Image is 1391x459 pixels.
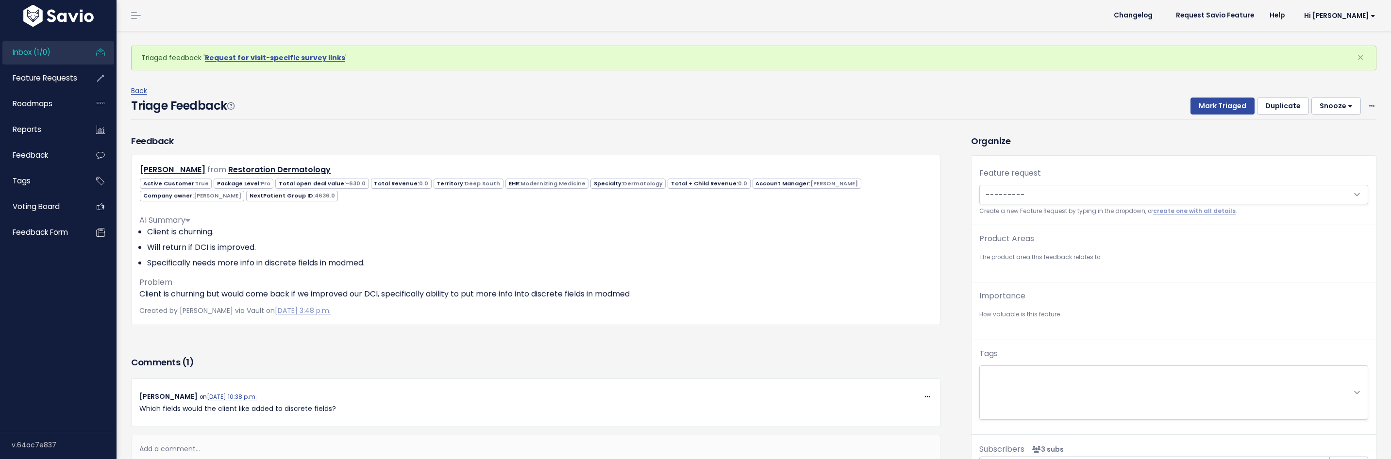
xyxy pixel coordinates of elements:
[419,180,428,187] span: 0.0
[207,164,226,175] span: from
[214,179,273,189] span: Package Level:
[131,356,940,369] h3: Comments ( )
[140,191,244,201] span: Company owner:
[979,167,1041,179] label: Feature request
[1304,12,1375,19] span: Hi [PERSON_NAME]
[434,179,503,189] span: Territory:
[1292,8,1383,23] a: Hi [PERSON_NAME]
[2,41,81,64] a: Inbox (1/0)
[13,47,50,57] span: Inbox (1/0)
[186,356,189,368] span: 1
[147,226,932,238] li: Client is churning.
[1028,444,1064,454] span: <p><strong>Subscribers</strong><br><br> - Cory Hoover<br> - Revanth Korrapolu<br> - Jessica Macey...
[979,348,998,360] label: Tags
[207,393,257,401] a: [DATE] 10:38 p.m.
[979,233,1034,245] label: Product Areas
[1153,207,1236,215] a: create one with all details
[275,306,331,315] a: [DATE] 3:48 p.m.
[200,393,257,401] span: on
[139,306,331,315] span: Created by [PERSON_NAME] via Vault on
[2,144,81,166] a: Feedback
[520,180,586,187] span: Modernizing Medicine
[2,196,81,218] a: Voting Board
[346,180,366,187] span: -630.0
[13,73,77,83] span: Feature Requests
[979,206,1368,216] small: Create a new Feature Request by typing in the dropdown, or .
[979,310,1368,320] small: How valuable is this feature
[371,179,432,189] span: Total Revenue:
[147,257,932,269] li: Specifically needs more info in discrete fields in modmed.
[275,179,369,189] span: Total open deal value:
[194,192,241,199] span: [PERSON_NAME]
[668,179,750,189] span: Total + Child Revenue:
[2,93,81,115] a: Roadmaps
[139,403,932,415] p: Which fields would the client like added to discrete fields?
[1190,98,1255,115] button: Mark Triaged
[979,252,1368,262] small: The product area this feedback relates to
[465,180,500,187] span: Deep South
[140,164,205,175] a: [PERSON_NAME]
[315,192,335,199] span: 4636.0
[246,191,338,201] span: NextPatient Group ID:
[1114,12,1153,19] span: Changelog
[131,46,1376,70] div: Triaged feedback ' '
[1257,98,1309,115] button: Duplicate
[12,432,117,458] div: v.64ac7e837
[261,180,270,187] span: Pro
[2,170,81,192] a: Tags
[2,221,81,244] a: Feedback form
[131,86,147,96] a: Back
[139,214,190,226] span: AI Summary
[13,201,60,212] span: Voting Board
[971,134,1376,148] h3: Organize
[131,97,234,115] h4: Triage Feedback
[1347,46,1374,69] button: Close
[590,179,666,189] span: Specialty:
[979,443,1024,455] span: Subscribers
[1311,98,1361,115] button: Snooze
[2,118,81,141] a: Reports
[979,290,1025,302] label: Importance
[505,179,588,189] span: EHR:
[810,180,858,187] span: [PERSON_NAME]
[140,179,212,189] span: Active Customer:
[13,98,52,109] span: Roadmaps
[738,180,747,187] span: 0.0
[13,124,41,134] span: Reports
[13,150,48,160] span: Feedback
[753,179,861,189] span: Account Manager:
[139,392,198,401] span: [PERSON_NAME]
[2,67,81,89] a: Feature Requests
[205,53,345,63] a: Request for visit-specific survey links
[1168,8,1262,23] a: Request Savio Feature
[1262,8,1292,23] a: Help
[139,277,172,288] span: Problem
[228,164,331,175] a: Restoration Dermatology
[131,134,173,148] h3: Feedback
[13,176,31,186] span: Tags
[139,288,932,300] p: Client is churning but would come back if we improved our DCI, specifically ability to put more i...
[1357,49,1364,66] span: ×
[196,180,209,187] span: true
[21,5,96,27] img: logo-white.9d6f32f41409.svg
[147,242,932,253] li: Will return if DCI is improved.
[623,180,663,187] span: Dermatology
[13,227,68,237] span: Feedback form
